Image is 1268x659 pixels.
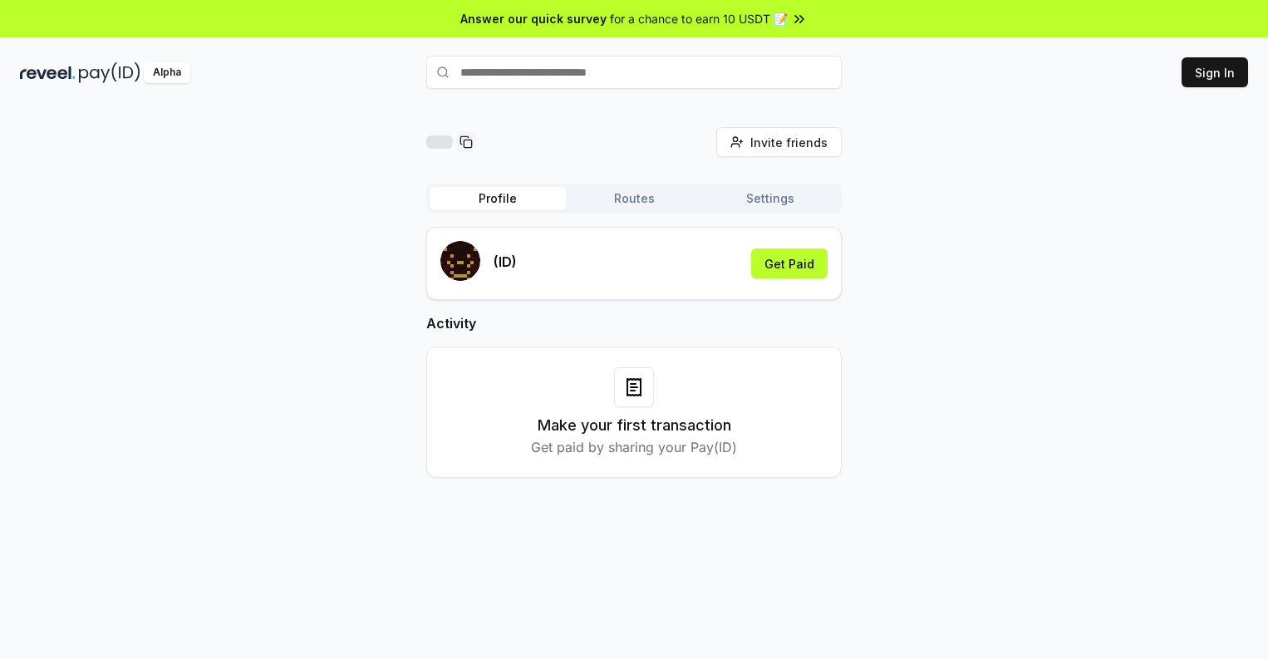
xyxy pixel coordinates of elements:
span: Answer our quick survey [460,10,607,27]
button: Invite friends [716,127,842,157]
img: reveel_dark [20,62,76,83]
div: Alpha [144,62,190,83]
h3: Make your first transaction [538,414,731,437]
img: pay_id [79,62,140,83]
button: Sign In [1182,57,1248,87]
p: Get paid by sharing your Pay(ID) [531,437,737,457]
button: Get Paid [751,248,828,278]
span: Invite friends [750,134,828,151]
button: Routes [566,187,702,210]
p: (ID) [494,252,517,272]
button: Profile [430,187,566,210]
button: Settings [702,187,838,210]
h2: Activity [426,313,842,333]
span: for a chance to earn 10 USDT 📝 [610,10,788,27]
